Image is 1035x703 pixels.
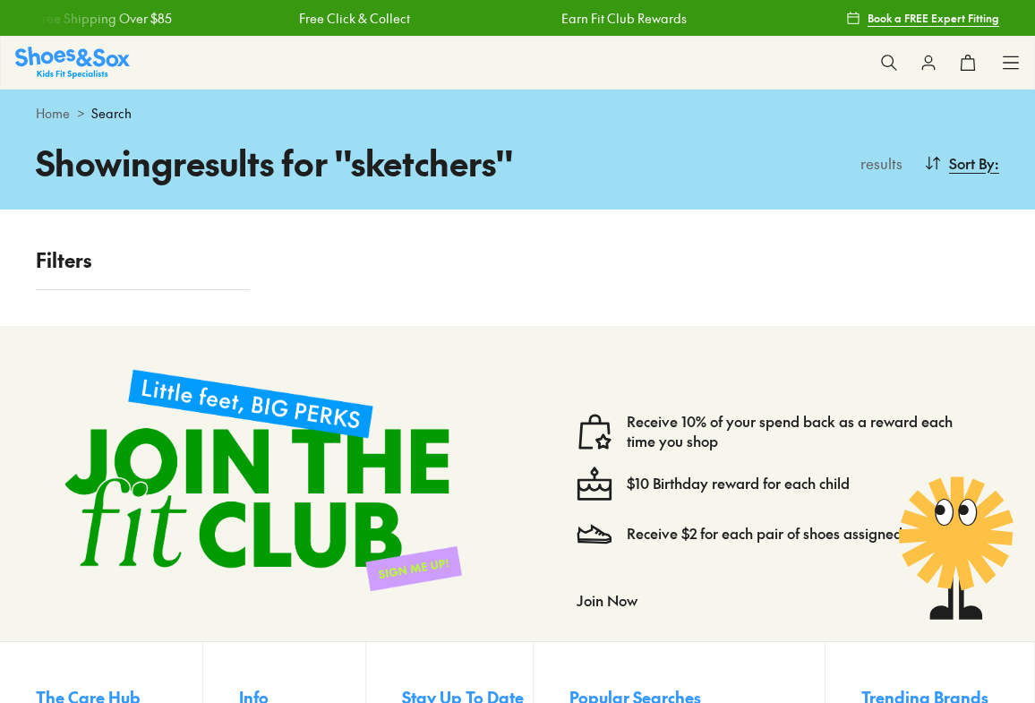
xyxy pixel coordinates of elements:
img: cake--candle-birthday-event-special-sweet-cake-bake.svg [577,466,612,502]
p: results [853,152,902,174]
a: Free Shipping Over $85 [36,9,172,28]
a: Free Click & Collect [298,9,409,28]
span: : [995,152,999,174]
a: Home [36,104,70,123]
img: sign-up-footer.png [36,340,491,620]
a: Shoes & Sox [15,47,130,78]
img: Vector_3098.svg [577,516,612,552]
a: Earn Fit Club Rewards [561,9,687,28]
button: Join Now [577,580,637,620]
img: vector1.svg [577,414,612,450]
a: Receive $2 for each pair of shoes assigned to a child [627,524,965,544]
div: > [36,104,999,123]
a: Receive 10% of your spend back as a reward each time you shop [627,412,985,451]
span: Book a FREE Expert Fitting [868,10,999,26]
span: Search [91,104,132,123]
a: $10 Birthday reward for each child [627,474,850,493]
h1: Showing results for " sketchers " [36,137,517,188]
span: Sort By [949,152,995,174]
button: Sort By: [924,143,999,183]
img: SNS_Logo_Responsive.svg [15,47,130,78]
p: Filters [36,245,250,275]
a: Book a FREE Expert Fitting [846,2,999,34]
